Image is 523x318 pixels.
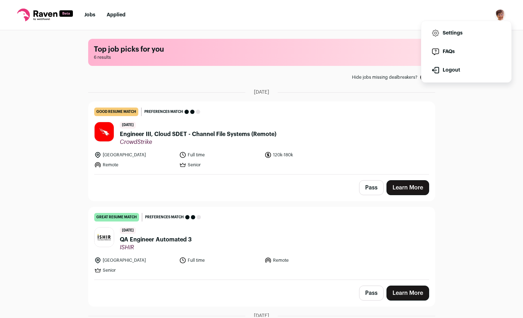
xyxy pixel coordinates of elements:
[179,151,260,158] li: Full time
[179,257,260,264] li: Full time
[120,227,136,234] span: [DATE]
[427,62,506,79] button: Logout
[265,257,346,264] li: Remote
[495,9,506,21] button: Open dropdown
[120,235,192,244] span: QA Engineer Automated 3
[495,9,506,21] img: 17830864-medium_jpg
[94,45,429,54] h1: Top job picks for you
[386,286,429,301] a: Learn More
[94,213,139,221] div: great resume match
[120,139,276,146] span: CrowdStrike
[120,130,276,139] span: Engineer III, Cloud SDET - Channel File Systems (Remote)
[359,286,384,301] button: Pass
[84,12,95,17] a: Jobs
[94,161,175,168] li: Remote
[94,267,175,274] li: Senior
[107,12,126,17] a: Applied
[427,43,506,60] a: FAQs
[89,207,435,280] a: great resume match Preferences match [DATE] QA Engineer Automated 3 ISHIR [GEOGRAPHIC_DATA] Full ...
[144,108,183,115] span: Preferences match
[427,25,506,42] a: Settings
[89,102,435,174] a: good resume match Preferences match [DATE] Engineer III, Cloud SDET - Channel File Systems (Remot...
[359,180,384,195] button: Pass
[94,151,175,158] li: [GEOGRAPHIC_DATA]
[94,108,138,116] div: good resume match
[94,54,429,60] span: 6 results
[120,244,192,251] span: ISHIR
[265,151,346,158] li: 120k-180k
[145,214,184,221] span: Preferences match
[95,122,114,141] img: aec339aa26c7f2fd388a804887650e0323cf1ec81d31cb3593a48c3dc6e2233b.jpg
[179,161,260,168] li: Senior
[254,89,269,96] span: [DATE]
[386,180,429,195] a: Learn More
[352,74,417,80] span: Hide jobs missing dealbreakers?
[120,122,136,129] span: [DATE]
[94,257,175,264] li: [GEOGRAPHIC_DATA]
[95,228,114,247] img: 4362f7eeb52c9517c436aed85919dfd12d196f93bacb08341354785bba4ee20e.jpg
